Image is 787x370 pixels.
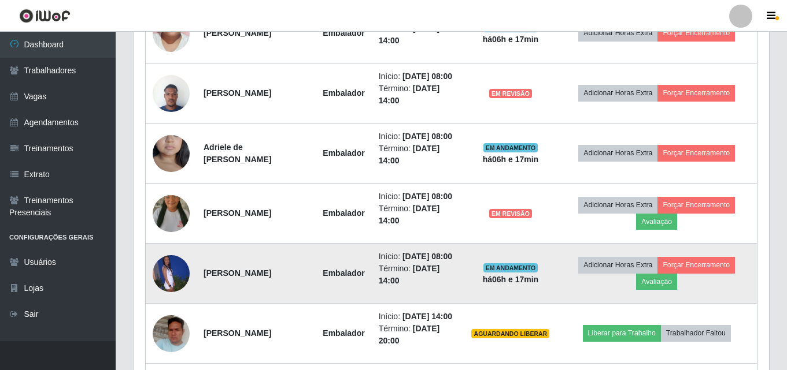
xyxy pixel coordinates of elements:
strong: Adriele de [PERSON_NAME] [204,143,271,164]
strong: Embalador [323,88,364,98]
li: Término: [379,143,458,167]
img: CoreUI Logo [19,9,71,23]
button: Avaliação [636,214,677,230]
strong: [PERSON_NAME] [204,328,271,338]
span: EM ANDAMENTO [483,143,538,152]
strong: há 06 h e 17 min [483,155,539,164]
button: Forçar Encerramento [657,85,735,101]
strong: [PERSON_NAME] [204,268,271,278]
time: [DATE] 08:00 [402,72,452,81]
li: Término: [379,323,458,347]
li: Início: [379,70,458,83]
strong: [PERSON_NAME] [204,28,271,38]
time: [DATE] 08:00 [402,192,452,201]
button: Forçar Encerramento [657,257,735,273]
span: EM ANDAMENTO [483,263,538,272]
li: Término: [379,203,458,227]
button: Liberar para Trabalho [583,325,661,341]
time: [DATE] 08:00 [402,132,452,141]
button: Adicionar Horas Extra [578,145,657,161]
img: 1745848645902.jpeg [153,255,190,292]
li: Início: [379,311,458,323]
li: Início: [379,251,458,263]
strong: [PERSON_NAME] [204,208,271,218]
button: Forçar Encerramento [657,25,735,41]
button: Adicionar Horas Extra [578,197,657,213]
button: Adicionar Horas Extra [578,25,657,41]
strong: Embalador [323,268,364,278]
button: Forçar Encerramento [657,197,735,213]
strong: Embalador [323,28,364,38]
button: Adicionar Horas Extra [578,257,657,273]
button: Avaliação [636,274,677,290]
button: Trabalhador Faltou [661,325,731,341]
li: Início: [379,130,458,143]
strong: [PERSON_NAME] [204,88,271,98]
span: EM REVISÃO [489,89,532,98]
button: Adicionar Horas Extra [578,85,657,101]
li: Término: [379,263,458,287]
strong: há 06 h e 17 min [483,275,539,284]
button: Forçar Encerramento [657,145,735,161]
time: [DATE] 14:00 [402,312,452,321]
li: Início: [379,190,458,203]
strong: Embalador [323,208,364,218]
img: 1732034222988.jpeg [153,69,190,118]
span: EM REVISÃO [489,209,532,218]
span: AGUARDANDO LIBERAR [471,329,549,338]
img: 1744320952453.jpeg [153,181,190,246]
img: 1734548593883.jpeg [153,112,190,194]
li: Término: [379,83,458,107]
time: [DATE] 08:00 [402,252,452,261]
img: 1709678182246.jpeg [153,301,190,367]
strong: Embalador [323,328,364,338]
strong: há 06 h e 17 min [483,35,539,44]
li: Término: [379,23,458,47]
strong: Embalador [323,148,364,158]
